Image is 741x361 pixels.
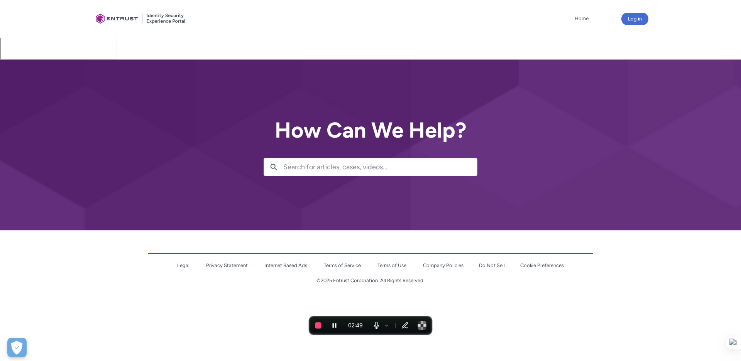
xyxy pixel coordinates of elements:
a: Cookie Preferences [520,262,564,268]
button: Search [264,158,283,176]
a: Terms of Use [377,262,406,268]
a: Terms of Service [324,262,361,268]
div: Cookie Preferences [7,338,27,357]
a: Privacy Statement [206,262,248,268]
iframe: Qualified Messenger [705,325,741,361]
button: Open Preferences [7,338,27,357]
p: ©2025 Entrust Corporation. All Rights Reserved. [148,277,593,284]
a: Legal [177,262,189,268]
a: Do Not Sell [479,262,505,268]
a: Company Policies [423,262,464,268]
button: Log in [621,13,648,25]
input: Search for articles, cases, videos... [283,158,477,176]
h2: How Can We Help? [264,118,477,142]
a: Internet Based Ads [264,262,307,268]
a: Home [573,13,590,24]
